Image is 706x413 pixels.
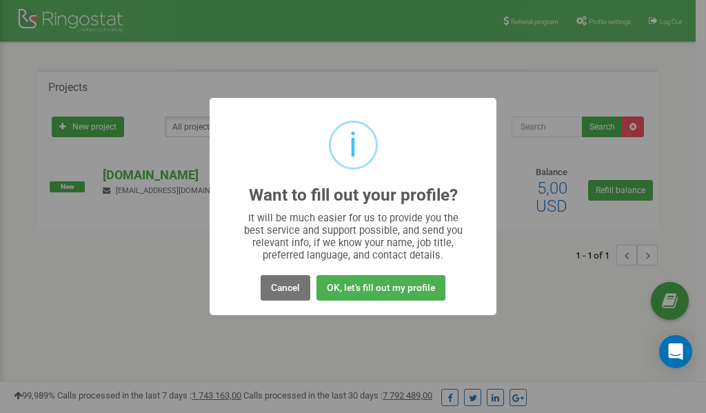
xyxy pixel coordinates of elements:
[261,275,310,301] button: Cancel
[316,275,445,301] button: OK, let's fill out my profile
[659,335,692,368] div: Open Intercom Messenger
[249,186,458,205] h2: Want to fill out your profile?
[237,212,470,261] div: It will be much easier for us to provide you the best service and support possible, and send you ...
[349,123,357,168] div: i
